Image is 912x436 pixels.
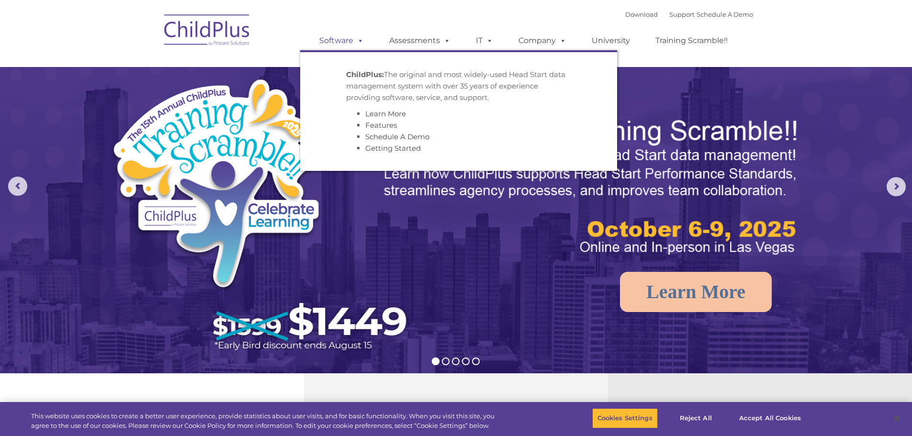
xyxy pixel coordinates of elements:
[159,8,255,56] img: ChildPlus by Procare Solutions
[365,144,421,153] a: Getting Started
[310,31,373,50] a: Software
[582,31,640,50] a: University
[466,31,503,50] a: IT
[365,109,406,118] a: Learn More
[592,408,658,428] button: Cookies Settings
[365,132,429,141] a: Schedule A Demo
[697,11,753,18] a: Schedule A Demo
[346,70,384,79] strong: ChildPlus:
[346,69,571,103] p: The original and most widely-used Head Start data management system with over 35 years of experie...
[666,408,726,428] button: Reject All
[625,11,658,18] a: Download
[734,408,806,428] button: Accept All Cookies
[625,11,753,18] font: |
[620,272,772,312] a: Learn More
[669,11,695,18] a: Support
[886,408,907,429] button: Close
[133,102,174,110] span: Phone number
[646,31,737,50] a: Training Scramble!!
[509,31,576,50] a: Company
[365,121,397,130] a: Features
[133,63,162,70] span: Last name
[380,31,460,50] a: Assessments
[31,412,502,430] div: This website uses cookies to create a better user experience, provide statistics about user visit...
